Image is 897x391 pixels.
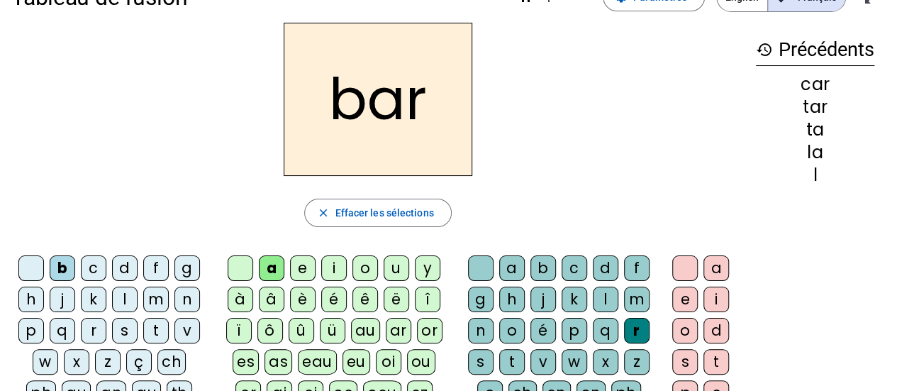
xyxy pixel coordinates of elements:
div: m [143,287,169,312]
div: z [624,349,650,375]
div: b [530,255,556,281]
div: à [228,287,253,312]
div: k [562,287,587,312]
div: ç [126,349,152,375]
div: s [112,318,138,343]
div: p [18,318,44,343]
div: a [499,255,525,281]
div: tar [756,99,874,116]
button: Effacer les sélections [304,199,451,227]
div: w [562,349,587,375]
div: ô [257,318,283,343]
div: é [321,287,347,312]
div: a [259,255,284,281]
div: ê [352,287,378,312]
div: c [81,255,106,281]
div: x [593,349,618,375]
div: la [756,144,874,161]
div: es [233,349,259,375]
div: b [50,255,75,281]
div: au [351,318,380,343]
div: é [530,318,556,343]
div: y [415,255,440,281]
div: h [18,287,44,312]
div: z [95,349,121,375]
div: n [468,318,494,343]
div: v [174,318,200,343]
div: d [593,255,618,281]
div: u [384,255,409,281]
div: s [672,349,698,375]
div: è [290,287,316,312]
div: x [64,349,89,375]
div: l [112,287,138,312]
div: j [50,287,75,312]
div: f [143,255,169,281]
h3: Précédents [756,34,874,66]
div: g [468,287,494,312]
div: î [415,287,440,312]
div: ar [386,318,411,343]
div: q [593,318,618,343]
div: w [33,349,58,375]
div: t [499,349,525,375]
div: r [624,318,650,343]
div: t [143,318,169,343]
div: e [672,287,698,312]
div: car [756,76,874,93]
mat-icon: history [756,41,773,58]
div: l [593,287,618,312]
div: eu [342,349,370,375]
div: ch [157,349,186,375]
div: l [756,167,874,184]
div: h [499,287,525,312]
div: k [81,287,106,312]
div: f [624,255,650,281]
div: s [468,349,494,375]
div: o [499,318,525,343]
div: r [81,318,106,343]
div: m [624,287,650,312]
div: o [352,255,378,281]
h2: bar [284,23,472,176]
span: Effacer les sélections [335,204,433,221]
div: q [50,318,75,343]
div: d [703,318,729,343]
div: û [289,318,314,343]
div: oi [376,349,401,375]
div: ï [226,318,252,343]
div: t [703,349,729,375]
div: as [264,349,292,375]
div: o [672,318,698,343]
div: j [530,287,556,312]
div: or [417,318,442,343]
div: a [703,255,729,281]
div: i [321,255,347,281]
div: â [259,287,284,312]
mat-icon: close [316,206,329,219]
div: n [174,287,200,312]
div: d [112,255,138,281]
div: ta [756,121,874,138]
div: c [562,255,587,281]
div: ou [407,349,435,375]
div: e [290,255,316,281]
div: i [703,287,729,312]
div: ë [384,287,409,312]
div: p [562,318,587,343]
div: g [174,255,200,281]
div: v [530,349,556,375]
div: ü [320,318,345,343]
div: eau [298,349,337,375]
